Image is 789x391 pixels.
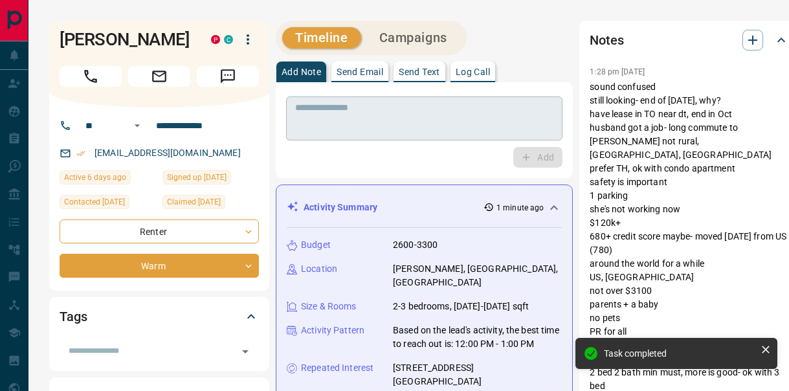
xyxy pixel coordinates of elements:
[393,238,438,252] p: 2600-3300
[167,195,221,208] span: Claimed [DATE]
[64,195,125,208] span: Contacted [DATE]
[366,27,460,49] button: Campaigns
[211,35,220,44] div: property.ca
[60,301,259,332] div: Tags
[162,170,259,188] div: Mon Jul 28 2025
[60,306,87,327] h2: Tags
[287,195,562,219] div: Activity Summary1 minute ago
[301,262,337,276] p: Location
[64,171,126,184] span: Active 6 days ago
[236,342,254,361] button: Open
[60,66,122,87] span: Call
[60,170,156,188] div: Thu Aug 07 2025
[496,202,544,214] p: 1 minute ago
[94,148,241,158] a: [EMAIL_ADDRESS][DOMAIN_NAME]
[393,262,562,289] p: [PERSON_NAME], [GEOGRAPHIC_DATA], [GEOGRAPHIC_DATA]
[399,67,440,76] p: Send Text
[60,219,259,243] div: Renter
[129,118,145,133] button: Open
[590,67,645,76] p: 1:28 pm [DATE]
[128,66,190,87] span: Email
[304,201,377,214] p: Activity Summary
[282,67,321,76] p: Add Note
[60,195,156,213] div: Mon Jul 28 2025
[60,29,192,50] h1: [PERSON_NAME]
[301,361,373,375] p: Repeated Interest
[393,300,529,313] p: 2-3 bedrooms, [DATE]-[DATE] sqft
[301,324,364,337] p: Activity Pattern
[197,66,259,87] span: Message
[301,238,331,252] p: Budget
[337,67,383,76] p: Send Email
[604,348,755,359] div: Task completed
[393,324,562,351] p: Based on the lead's activity, the best time to reach out is: 12:00 PM - 1:00 PM
[590,25,789,56] div: Notes
[590,30,623,50] h2: Notes
[456,67,490,76] p: Log Call
[167,171,227,184] span: Signed up [DATE]
[162,195,259,213] div: Mon Jul 28 2025
[282,27,361,49] button: Timeline
[60,254,259,278] div: Warm
[76,149,85,158] svg: Email Verified
[301,300,357,313] p: Size & Rooms
[224,35,233,44] div: condos.ca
